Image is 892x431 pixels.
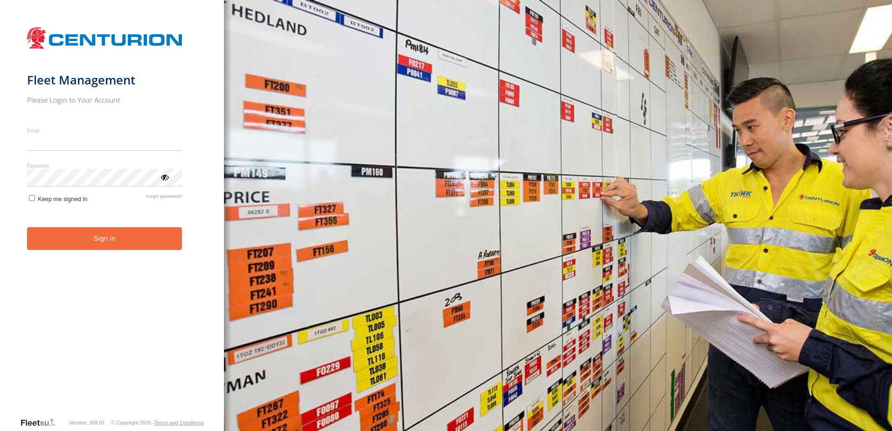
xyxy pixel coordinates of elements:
h2: Please Login to Your Account [27,95,182,104]
label: Password [27,162,182,169]
div: Version: 309.01 [70,420,105,425]
img: Centurion Transport [27,26,182,50]
div: ViewPassword [160,172,169,181]
span: Keep me signed in [38,195,87,202]
button: Sign in [27,227,182,250]
a: Visit our Website [20,418,63,427]
a: Forgot password? [146,194,182,202]
a: Terms and Conditions [154,420,204,425]
form: main [27,22,197,417]
label: Email [27,127,182,134]
input: Keep me signed in [29,195,35,201]
h1: Fleet Management [27,72,182,88]
div: © Copyright 2025 - [111,420,204,425]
